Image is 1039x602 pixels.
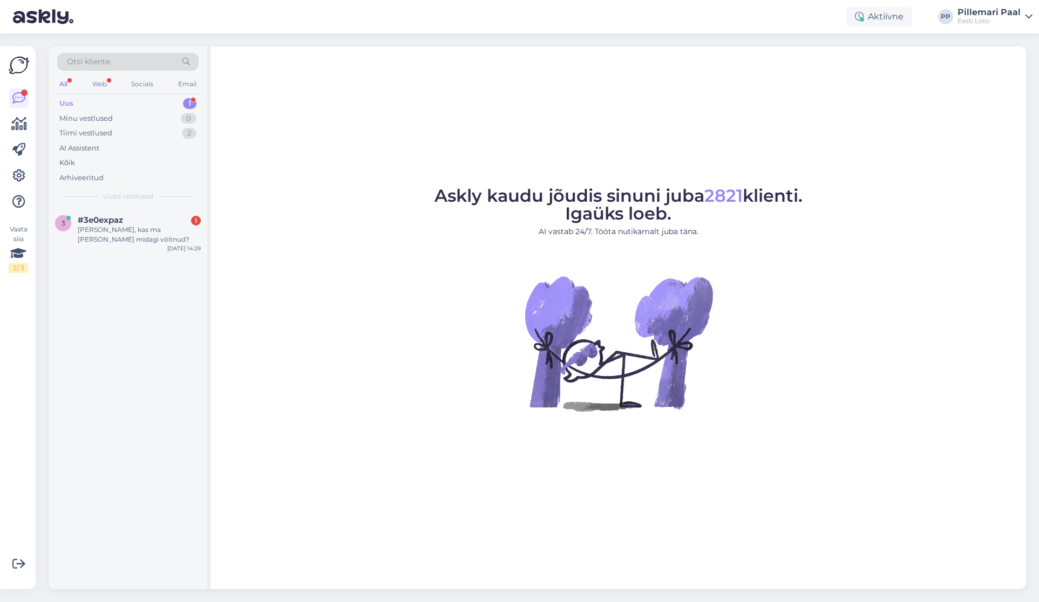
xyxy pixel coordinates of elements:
span: Uued vestlused [103,191,153,201]
img: Askly Logo [9,55,29,76]
span: #3e0expaz [78,215,123,225]
div: Socials [129,77,155,91]
div: Kõik [59,158,75,168]
p: AI vastab 24/7. Tööta nutikamalt juba täna. [434,226,803,237]
div: 2 / 3 [9,263,28,273]
div: Pillemari Paal [957,8,1021,17]
img: No Chat active [521,246,716,440]
div: [PERSON_NAME], kas ma [PERSON_NAME] midagi võitnud? [78,225,201,244]
span: 3 [62,219,65,227]
div: 1 [183,98,196,109]
div: [DATE] 14:29 [167,244,201,252]
div: Arhiveeritud [59,173,104,183]
span: 2821 [704,185,743,206]
div: Aktiivne [846,7,912,26]
div: Web [90,77,109,91]
div: 1 [191,216,201,225]
div: Email [176,77,199,91]
div: Eesti Loto [957,17,1021,25]
div: 2 [182,128,196,139]
div: PP [938,9,953,24]
div: Vaata siia [9,224,28,273]
span: Otsi kliente [67,56,110,67]
div: Minu vestlused [59,113,113,124]
div: Uus [59,98,73,109]
div: 0 [181,113,196,124]
div: Tiimi vestlused [59,128,112,139]
a: Pillemari PaalEesti Loto [957,8,1033,25]
div: AI Assistent [59,143,99,154]
span: Askly kaudu jõudis sinuni juba klienti. Igaüks loeb. [434,185,803,224]
div: All [57,77,70,91]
